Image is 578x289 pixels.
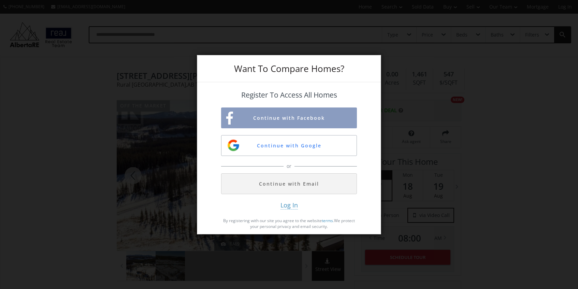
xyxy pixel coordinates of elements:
[322,218,333,223] a: terms
[227,139,240,152] img: google-sign-up
[221,218,357,229] p: By registering with our site you agree to the website . We protect your personal privacy and emai...
[285,163,293,170] span: or
[221,91,357,99] h4: Register To Access All Homes
[221,107,357,128] button: Continue with Facebook
[221,64,357,73] h3: Want To Compare Homes?
[280,201,298,209] span: Log In
[221,135,357,156] button: Continue with Google
[221,173,357,194] button: Continue with Email
[226,112,233,125] img: facebook-sign-up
